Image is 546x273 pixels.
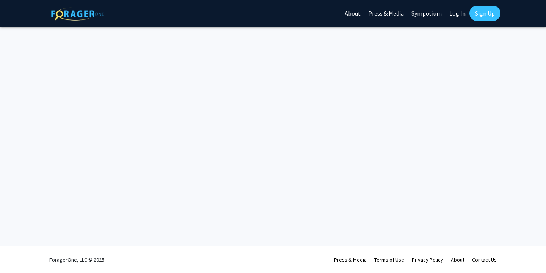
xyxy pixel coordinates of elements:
a: Press & Media [334,256,367,263]
a: Sign Up [469,6,500,21]
img: ForagerOne Logo [51,7,104,21]
a: Privacy Policy [412,256,443,263]
a: About [451,256,464,263]
div: ForagerOne, LLC © 2025 [49,246,104,273]
a: Contact Us [472,256,497,263]
a: Terms of Use [374,256,404,263]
